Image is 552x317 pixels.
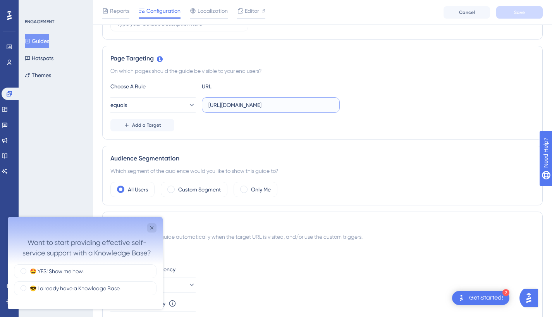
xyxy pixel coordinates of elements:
[469,294,503,302] div: Get Started!
[202,82,287,91] div: URL
[251,185,271,194] label: Only Me
[110,97,196,113] button: equals
[110,220,535,229] div: Trigger
[444,6,490,19] button: Cancel
[132,122,161,128] span: Add a Target
[245,6,259,16] span: Editor
[519,286,543,310] iframe: UserGuiding AI Assistant Launcher
[496,6,543,19] button: Save
[25,19,54,25] div: ENGAGEMENT
[110,232,535,241] div: You can trigger your guide automatically when the target URL is visited, and/or use the custom tr...
[110,119,174,131] button: Add a Target
[459,9,475,16] span: Cancel
[110,54,535,63] div: Page Targeting
[25,51,53,65] button: Hotspots
[198,6,228,16] span: Localization
[178,185,221,194] label: Custom Segment
[457,293,466,303] img: launcher-image-alternative-text
[110,82,196,91] div: Choose A Rule
[146,6,181,16] span: Configuration
[110,100,127,110] span: equals
[110,6,129,16] span: Reports
[110,154,535,163] div: Audience Segmentation
[25,34,49,48] button: Guides
[25,68,51,82] button: Themes
[502,289,509,296] div: 2
[18,2,48,11] span: Need Help?
[8,217,163,309] iframe: UserGuiding Survey
[110,265,535,274] div: Set the Appear Frequency
[208,101,333,109] input: yourwebsite.com/path
[514,9,525,16] span: Save
[128,185,148,194] label: All Users
[452,291,509,305] div: Open Get Started! checklist, remaining modules: 2
[110,166,535,176] div: Which segment of the audience would you like to show this guide to?
[110,66,535,76] div: On which pages should the guide be visible to your end users?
